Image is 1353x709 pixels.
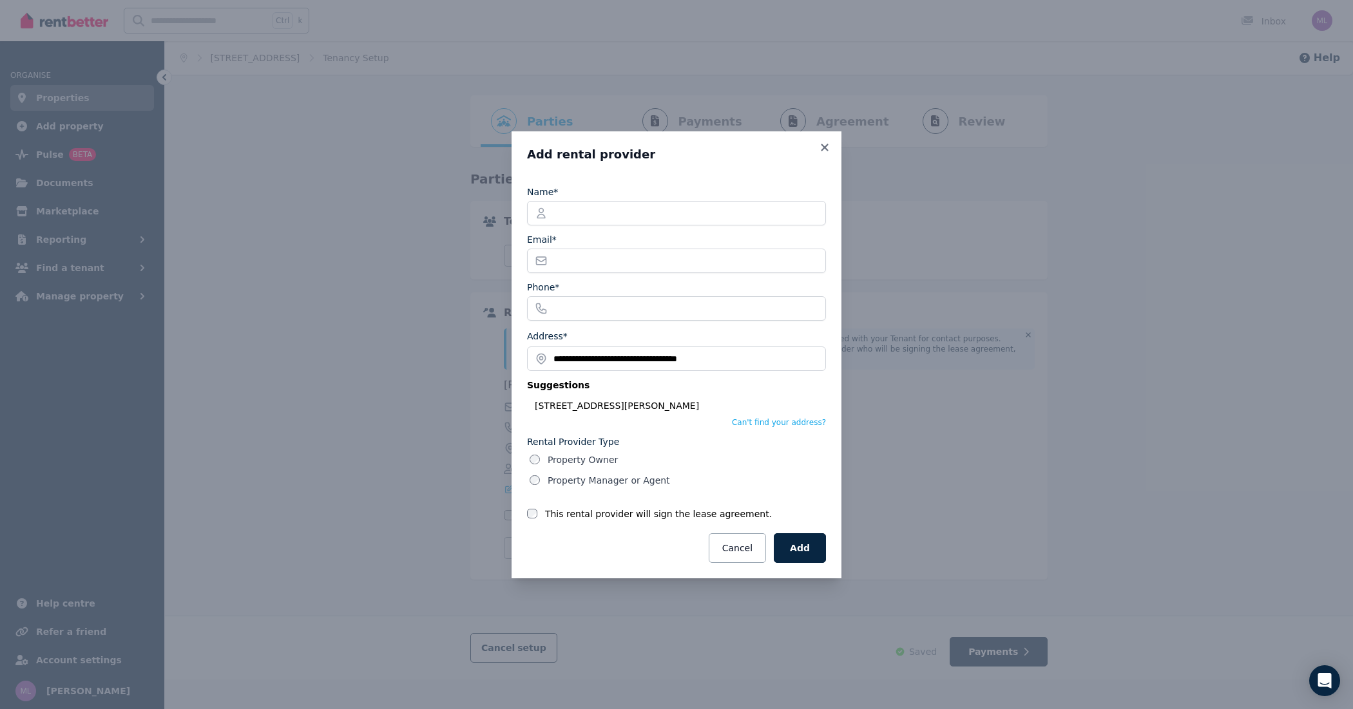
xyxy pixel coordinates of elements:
div: [STREET_ADDRESS][PERSON_NAME] [535,399,826,412]
h3: Add rental provider [527,147,826,162]
div: Open Intercom Messenger [1309,665,1340,696]
label: Name* [527,185,558,198]
label: Property Manager or Agent [548,474,670,487]
label: Property Owner [548,453,618,466]
label: Address* [527,331,568,341]
label: Rental Provider Type [527,435,826,448]
p: Suggestions [527,379,826,392]
button: Add [774,533,826,563]
label: This rental provider will sign the lease agreement. [545,507,772,520]
button: Can't find your address? [732,417,826,428]
button: Cancel [709,533,766,563]
label: Phone* [527,281,559,294]
label: Email* [527,233,557,246]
